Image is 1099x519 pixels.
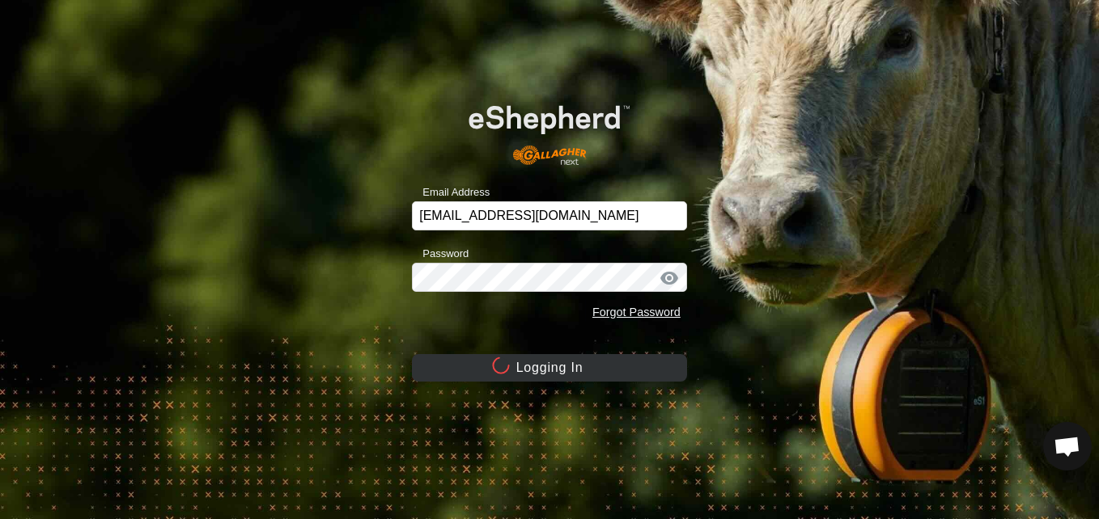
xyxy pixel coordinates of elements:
[412,354,687,382] button: Logging In
[592,306,681,319] a: Forgot Password
[412,184,490,200] label: Email Address
[439,82,660,176] img: E-shepherd Logo
[412,246,469,262] label: Password
[1043,422,1092,470] div: Open chat
[412,201,687,230] input: Email Address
